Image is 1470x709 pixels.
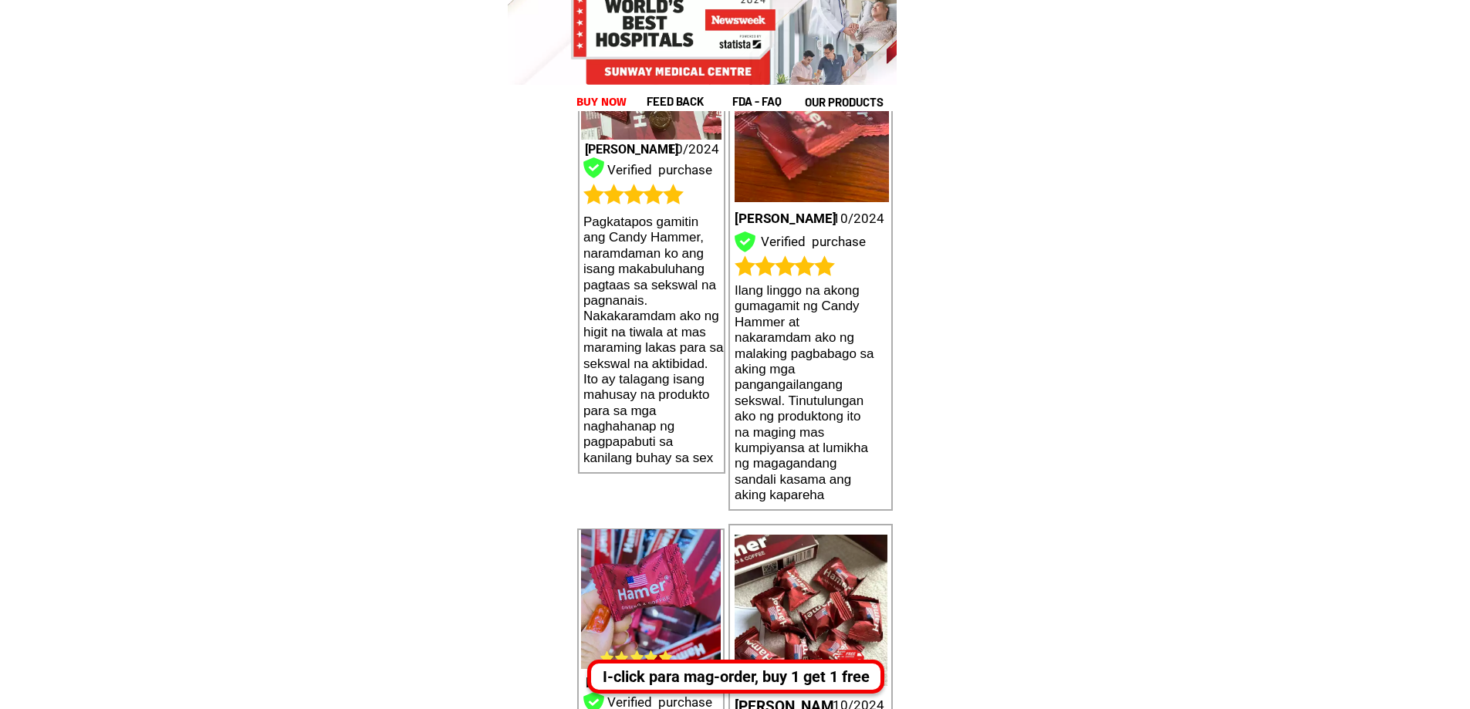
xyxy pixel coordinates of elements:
[607,160,725,181] h5: Verified purchase
[583,214,724,466] h1: Pagkatapos gamitin ang Candy Hammer, naramdaman ko ang isang makabuluhang pagtaas sa sekswal na p...
[761,232,878,252] h5: Verified purchase
[591,665,880,688] div: I-click para mag-order, buy 1 get 1 free
[735,283,875,503] h1: Ilang linggo na akong gumagamit ng Candy Hammer at nakaramdam ako ng malaking pagbabago sa aking ...
[735,209,840,229] h5: [PERSON_NAME]
[833,209,895,229] h5: 10/2024
[585,140,690,159] h5: [PERSON_NAME]
[576,93,627,111] h1: buy now
[667,140,730,160] h5: 10/2024
[805,93,895,111] h1: our products
[732,93,819,110] h1: fda - FAQ
[647,93,730,110] h1: feed back
[586,672,691,693] h5: Eunic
